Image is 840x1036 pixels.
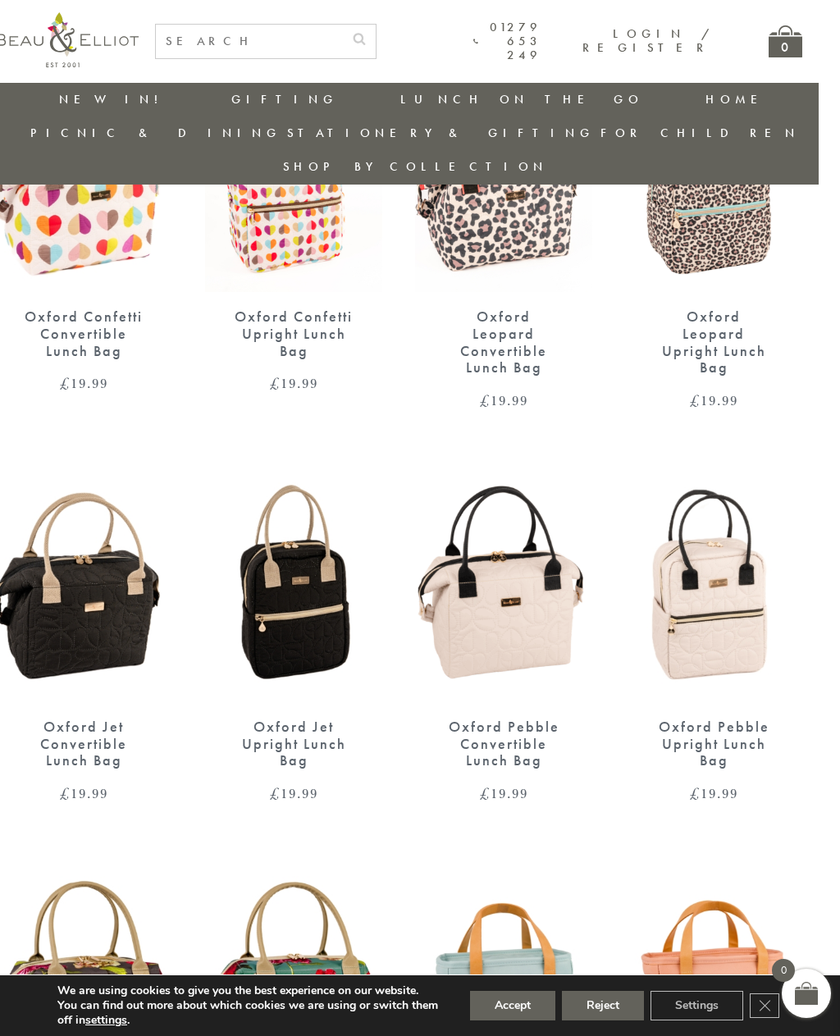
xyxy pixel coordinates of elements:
button: settings [85,1013,127,1028]
div: Oxford Leopard Convertible Lunch Bag [444,308,564,377]
bdi: 19.99 [480,783,528,803]
span: £ [690,390,701,410]
div: Oxford Jet Upright Lunch Bag [234,719,354,769]
p: We are using cookies to give you the best experience on our website. [57,984,441,998]
a: Oxford Jet Upright Lunch Bag £19.99 [205,473,382,801]
div: Oxford Leopard Upright Lunch Bag [654,308,774,377]
a: Oxford Confetti Upright Lunch Bag £19.99 [205,64,382,391]
span: £ [480,390,491,410]
a: Shop by collection [283,158,548,175]
a: Login / Register [582,25,711,56]
bdi: 19.99 [60,783,108,803]
bdi: 19.99 [270,373,318,393]
a: Lunch On The Go [400,91,643,107]
p: You can find out more about which cookies we are using or switch them off in . [57,998,441,1028]
div: Oxford Pebble Upright Lunch Bag [654,719,774,769]
button: Reject [562,991,644,1020]
bdi: 19.99 [690,783,738,803]
div: Oxford Confetti Convertible Lunch Bag [24,308,144,359]
bdi: 19.99 [60,373,108,393]
bdi: 19.99 [690,390,738,410]
a: Oxford Leopard Convertible Lunch Bag £19.99 [415,64,592,408]
a: Oxford Leopard Upright Lunch Bag £19.99 [625,64,802,408]
span: £ [690,783,701,803]
input: SEARCH [156,25,343,58]
a: Picnic & Dining [30,125,281,141]
a: Oxford Pebble Convertible Lunch Bag £19.99 [415,473,592,801]
a: Oxford Pebble Upright Lunch Bag £19.99 [625,473,802,801]
a: 0 [769,25,802,57]
a: New in! [59,91,169,107]
bdi: 19.99 [270,783,318,803]
a: 01279 653 249 [473,21,541,63]
button: Settings [651,991,743,1020]
span: £ [480,783,491,803]
span: £ [270,373,281,393]
span: £ [60,373,71,393]
bdi: 19.99 [480,390,528,410]
span: 0 [772,959,795,982]
span: £ [270,783,281,803]
a: Home [705,91,771,107]
div: Oxford Confetti Upright Lunch Bag [234,308,354,359]
span: £ [60,783,71,803]
a: Gifting [231,91,338,107]
a: For Children [600,125,800,141]
div: Oxford Jet Convertible Lunch Bag [24,719,144,769]
button: Accept [470,991,555,1020]
div: Oxford Pebble Convertible Lunch Bag [444,719,564,769]
button: Close GDPR Cookie Banner [750,993,779,1018]
a: Stationery & Gifting [287,125,595,141]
